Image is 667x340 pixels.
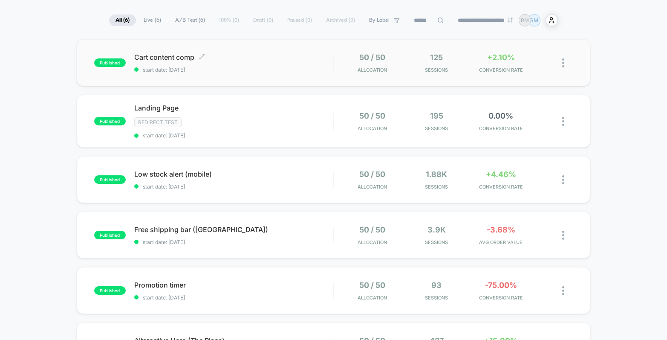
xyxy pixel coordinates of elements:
[359,281,385,290] span: 50 / 50
[471,67,531,73] span: CONVERSION RATE
[508,17,513,23] img: end
[485,281,517,290] span: -75.00%
[134,294,333,301] span: start date: [DATE]
[134,132,333,139] span: start date: [DATE]
[431,281,442,290] span: 93
[471,239,531,245] span: AVG ORDER VALUE
[562,286,564,295] img: close
[426,170,447,179] span: 1.88k
[407,125,467,131] span: Sessions
[562,175,564,184] img: close
[427,225,446,234] span: 3.9k
[487,53,515,62] span: +2.10%
[358,67,387,73] span: Allocation
[359,111,385,120] span: 50 / 50
[358,125,387,131] span: Allocation
[134,183,333,190] span: start date: [DATE]
[134,281,333,289] span: Promotion timer
[4,174,18,187] button: Play, NEW DEMO 2025-VEED.mp4
[486,170,516,179] span: +4.46%
[430,111,443,120] span: 195
[407,184,467,190] span: Sessions
[94,175,126,184] span: published
[134,53,333,61] span: Cart content comp
[471,295,531,301] span: CONVERSION RATE
[94,286,126,295] span: published
[358,184,387,190] span: Allocation
[359,53,385,62] span: 50 / 50
[137,15,167,26] span: Live ( 6 )
[471,125,531,131] span: CONVERSION RATE
[134,67,333,73] span: start date: [DATE]
[134,225,333,234] span: Free shipping bar ([GEOGRAPHIC_DATA])
[407,239,467,245] span: Sessions
[94,117,126,125] span: published
[562,231,564,240] img: close
[134,104,333,112] span: Landing Page
[488,111,513,120] span: 0.00%
[521,17,529,23] p: RM
[359,225,385,234] span: 50 / 50
[6,162,335,170] input: Seek
[471,184,531,190] span: CONVERSION RATE
[279,177,304,185] input: Volume
[109,15,136,26] span: All ( 6 )
[169,15,211,26] span: A/B Test ( 6 )
[407,67,467,73] span: Sessions
[94,231,126,239] span: published
[562,117,564,126] img: close
[359,170,385,179] span: 50 / 50
[160,86,180,106] button: Play, NEW DEMO 2025-VEED.mp4
[487,225,515,234] span: -3.68%
[358,239,387,245] span: Allocation
[530,17,538,23] p: RM
[134,117,182,127] span: Redirect Test
[134,239,333,245] span: start date: [DATE]
[219,176,238,185] div: Current time
[369,17,390,23] span: By Label
[562,58,564,67] img: close
[94,58,126,67] span: published
[407,295,467,301] span: Sessions
[134,170,333,178] span: Low stock alert (mobile)
[240,176,262,185] div: Duration
[358,295,387,301] span: Allocation
[430,53,443,62] span: 125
